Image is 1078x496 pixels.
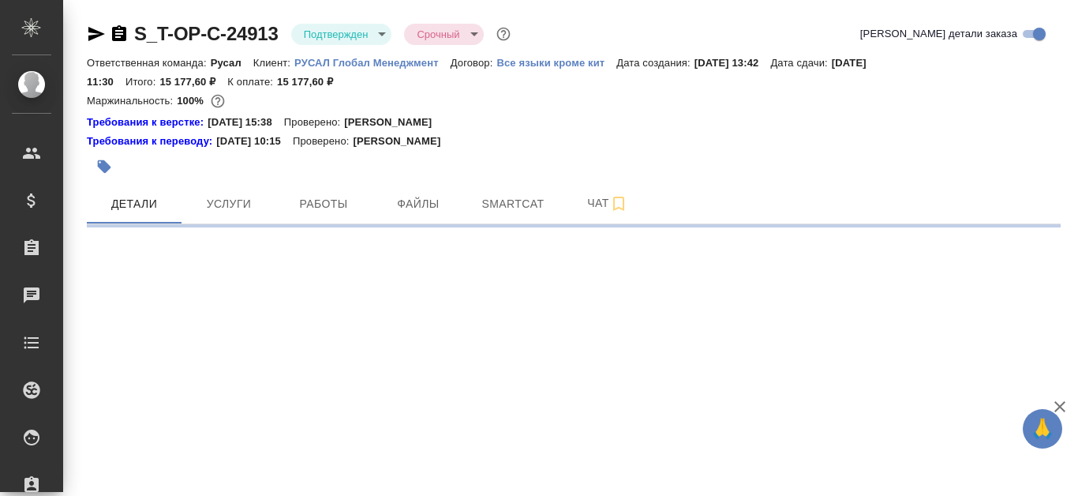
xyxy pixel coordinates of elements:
[216,133,293,149] p: [DATE] 10:15
[125,76,159,88] p: Итого:
[191,194,267,214] span: Услуги
[208,115,284,130] p: [DATE] 15:38
[211,57,253,69] p: Русал
[87,57,211,69] p: Ответственная команда:
[87,115,208,130] div: Нажми, чтобы открыть папку с инструкцией
[96,194,172,214] span: Детали
[159,76,227,88] p: 15 177,60 ₽
[110,24,129,43] button: Скопировать ссылку
[87,115,208,130] a: Требования к верстке:
[87,133,216,149] a: Требования к переводу:
[451,57,497,69] p: Договор:
[496,55,616,69] a: Все языки кроме кит
[253,57,294,69] p: Клиент:
[412,28,464,41] button: Срочный
[570,194,646,213] span: Чат
[353,133,452,149] p: [PERSON_NAME]
[404,24,483,45] div: Подтвержден
[87,95,177,107] p: Маржинальность:
[1023,409,1062,449] button: 🙏
[284,115,345,130] p: Проверено:
[277,76,345,88] p: 15 177,60 ₽
[286,194,361,214] span: Работы
[134,23,279,44] a: S_T-OP-C-24913
[860,26,1017,42] span: [PERSON_NAME] детали заказа
[493,24,514,44] button: Доп статусы указывают на важность/срочность заказа
[294,55,451,69] a: РУСАЛ Глобал Менеджмент
[380,194,456,214] span: Файлы
[177,95,208,107] p: 100%
[475,194,551,214] span: Smartcat
[616,57,694,69] p: Дата создания:
[87,24,106,43] button: Скопировать ссылку для ЯМессенджера
[1029,412,1056,445] span: 🙏
[87,149,122,184] button: Добавить тэг
[344,115,444,130] p: [PERSON_NAME]
[770,57,831,69] p: Дата сдачи:
[294,57,451,69] p: РУСАЛ Глобал Менеджмент
[694,57,771,69] p: [DATE] 13:42
[496,57,616,69] p: Все языки кроме кит
[609,194,628,213] svg: Подписаться
[208,91,228,111] button: 0.00 RUB;
[299,28,373,41] button: Подтвержден
[293,133,354,149] p: Проверено:
[291,24,392,45] div: Подтвержден
[87,133,216,149] div: Нажми, чтобы открыть папку с инструкцией
[227,76,277,88] p: К оплате:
